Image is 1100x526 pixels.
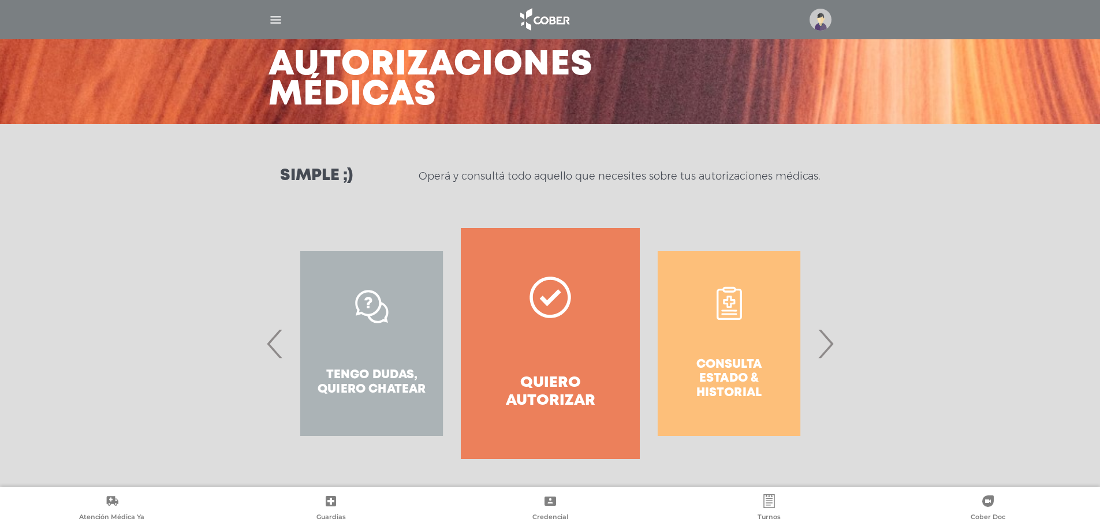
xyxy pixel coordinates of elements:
[79,513,144,523] span: Atención Médica Ya
[879,494,1098,524] a: Cober Doc
[441,494,659,524] a: Credencial
[514,6,575,33] img: logo_cober_home-white.png
[971,513,1005,523] span: Cober Doc
[482,374,618,410] h4: Quiero autorizar
[814,312,837,375] span: Next
[758,513,781,523] span: Turnos
[659,494,878,524] a: Turnos
[461,228,639,459] a: Quiero autorizar
[419,169,820,183] p: Operá y consultá todo aquello que necesites sobre tus autorizaciones médicas.
[269,50,593,110] h3: Autorizaciones médicas
[2,494,221,524] a: Atención Médica Ya
[221,494,440,524] a: Guardias
[810,9,831,31] img: profile-placeholder.svg
[532,513,568,523] span: Credencial
[269,13,283,27] img: Cober_menu-lines-white.svg
[264,312,286,375] span: Previous
[280,168,353,184] h3: Simple ;)
[316,513,346,523] span: Guardias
